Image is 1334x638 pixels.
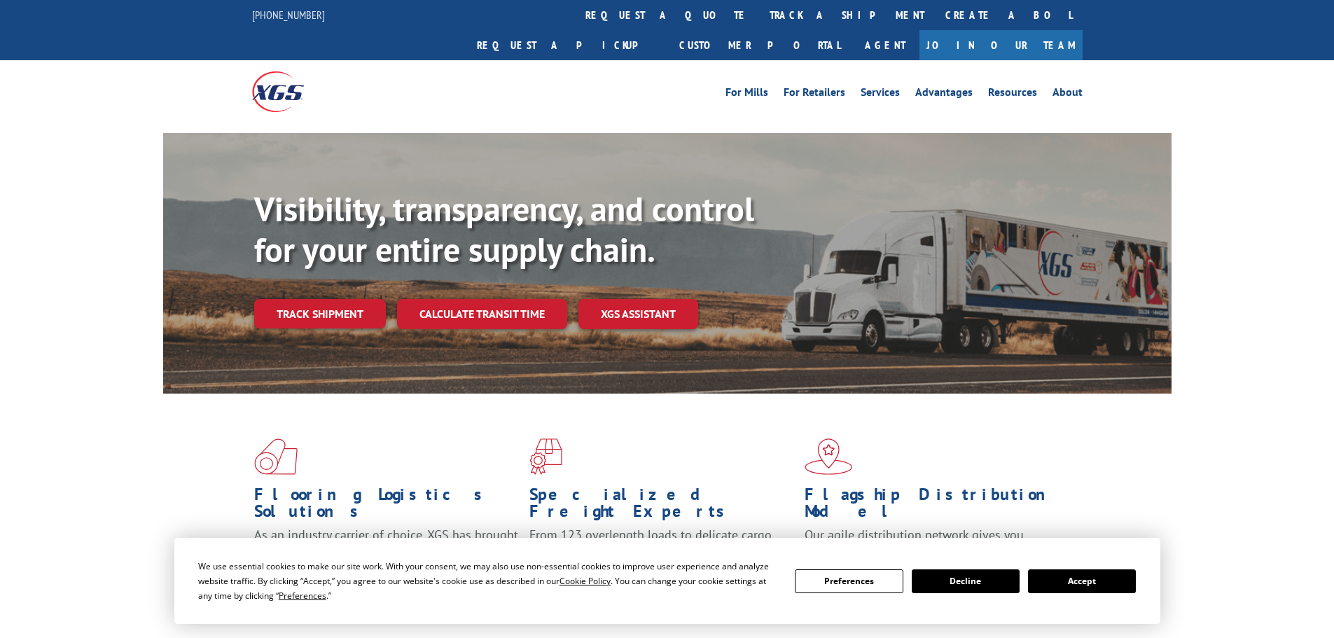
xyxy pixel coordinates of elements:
[254,187,754,271] b: Visibility, transparency, and control for your entire supply chain.
[254,486,519,527] h1: Flooring Logistics Solutions
[466,30,669,60] a: Request a pickup
[805,527,1062,560] span: Our agile distribution network gives you nationwide inventory management on demand.
[669,30,851,60] a: Customer Portal
[851,30,919,60] a: Agent
[254,438,298,475] img: xgs-icon-total-supply-chain-intelligence-red
[915,87,973,102] a: Advantages
[254,299,386,328] a: Track shipment
[529,486,794,527] h1: Specialized Freight Experts
[919,30,1083,60] a: Join Our Team
[861,87,900,102] a: Services
[254,527,518,576] span: As an industry carrier of choice, XGS has brought innovation and dedication to flooring logistics...
[1052,87,1083,102] a: About
[560,575,611,587] span: Cookie Policy
[988,87,1037,102] a: Resources
[279,590,326,602] span: Preferences
[725,87,768,102] a: For Mills
[805,438,853,475] img: xgs-icon-flagship-distribution-model-red
[805,486,1069,527] h1: Flagship Distribution Model
[529,527,794,589] p: From 123 overlength loads to delicate cargo, our experienced staff knows the best way to move you...
[529,438,562,475] img: xgs-icon-focused-on-flooring-red
[198,559,778,603] div: We use essential cookies to make our site work. With your consent, we may also use non-essential ...
[912,569,1020,593] button: Decline
[174,538,1160,624] div: Cookie Consent Prompt
[397,299,567,329] a: Calculate transit time
[578,299,698,329] a: XGS ASSISTANT
[784,87,845,102] a: For Retailers
[795,569,903,593] button: Preferences
[252,8,325,22] a: [PHONE_NUMBER]
[1028,569,1136,593] button: Accept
